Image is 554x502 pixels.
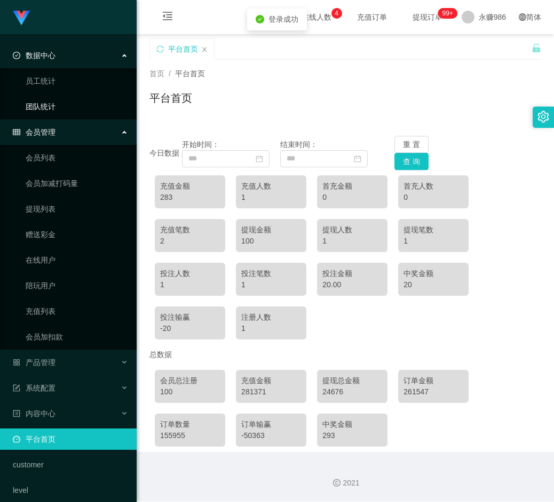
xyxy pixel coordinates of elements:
[256,155,263,163] i: 图标: calendar
[149,148,182,159] div: 今日数据
[268,15,298,23] span: 登录成功
[169,69,171,78] span: /
[13,128,56,136] span: 会员管理
[438,8,457,19] sup: 292
[394,136,429,153] button: 重 置
[160,279,220,290] div: 1
[331,8,342,19] sup: 4
[256,15,264,23] i: icon: check-circle
[13,384,56,392] span: 系统配置
[13,428,128,450] a: 图标: dashboard平台首页
[26,301,128,322] a: 充值列表
[241,181,301,192] div: 充值人数
[201,46,208,53] i: 图标: close
[322,192,382,203] div: 0
[160,192,220,203] div: 283
[241,279,301,290] div: 1
[26,70,128,92] a: 员工统计
[403,181,463,192] div: 首充人数
[26,173,128,194] a: 会员加减打码量
[13,480,128,501] a: level
[322,430,382,441] div: 293
[13,52,20,59] i: 图标: check-circle-o
[156,45,164,53] i: 图标: sync
[160,236,220,247] div: 2
[26,249,128,271] a: 在线用户
[13,128,20,136] i: 图标: table
[241,375,301,386] div: 充值金额
[280,140,318,149] span: 结束时间：
[160,323,220,334] div: -20
[296,13,337,21] span: 在线人数
[241,268,301,279] div: 投注笔数
[149,1,186,35] i: 图标: menu-fold
[149,345,541,365] div: 总数据
[403,268,463,279] div: 中奖金额
[160,386,220,398] div: 100
[145,477,545,489] div: 2021
[322,419,382,430] div: 中奖金额
[333,479,341,487] i: 图标: copyright
[13,358,56,367] span: 产品管理
[322,236,382,247] div: 1
[13,454,128,475] a: customer
[160,224,220,236] div: 充值笔数
[241,430,301,441] div: -50363
[403,375,463,386] div: 订单金额
[241,236,301,247] div: 100
[13,359,20,366] i: 图标: appstore-o
[13,11,30,26] img: logo.9652507e.png
[241,224,301,236] div: 提现金额
[537,111,549,123] i: 图标: setting
[13,384,20,392] i: 图标: form
[160,181,220,192] div: 充值金额
[160,419,220,430] div: 订单数量
[322,224,382,236] div: 提现人数
[175,69,205,78] span: 平台首页
[335,8,338,19] p: 4
[168,39,198,59] div: 平台首页
[160,268,220,279] div: 投注人数
[241,386,301,398] div: 281371
[160,430,220,441] div: 155955
[403,236,463,247] div: 1
[241,323,301,334] div: 1
[160,312,220,323] div: 投注输赢
[149,90,192,106] h1: 平台首页
[26,147,128,168] a: 会员列表
[160,375,220,386] div: 会员总注册
[13,51,56,60] span: 数据中心
[149,69,164,78] span: 首页
[13,409,56,418] span: 内容中心
[519,13,526,21] i: 图标: global
[354,155,361,163] i: 图标: calendar
[26,224,128,245] a: 赠送彩金
[26,96,128,117] a: 团队统计
[241,312,301,323] div: 注册人数
[394,153,429,170] button: 查 询
[26,275,128,296] a: 陪玩用户
[182,140,219,149] span: 开始时间：
[26,198,128,220] a: 提现列表
[322,386,382,398] div: 24676
[403,279,463,290] div: 20
[322,181,382,192] div: 首充金额
[403,192,463,203] div: 0
[532,43,541,53] i: 图标: unlock
[407,13,448,21] span: 提现订单
[322,279,382,290] div: 20.00
[403,386,463,398] div: 261547
[322,375,382,386] div: 提现总金额
[352,13,392,21] span: 充值订单
[403,224,463,236] div: 提现笔数
[26,326,128,347] a: 会员加扣款
[241,419,301,430] div: 订单输赢
[322,268,382,279] div: 投注金额
[241,192,301,203] div: 1
[13,410,20,417] i: 图标: profile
